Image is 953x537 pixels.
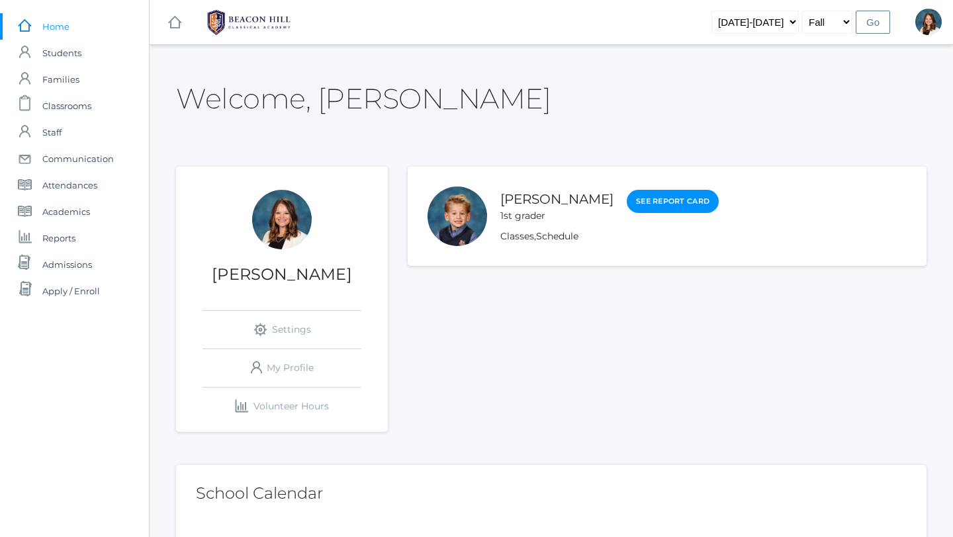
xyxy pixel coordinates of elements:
[42,145,114,172] span: Communication
[42,40,81,66] span: Students
[500,230,534,242] a: Classes
[203,349,361,387] a: My Profile
[176,83,551,114] h2: Welcome, [PERSON_NAME]
[42,119,62,145] span: Staff
[42,225,75,251] span: Reports
[199,6,298,39] img: BHCALogos-05-308ed15e86a5a0abce9b8dd61676a3503ac9727e845dece92d48e8588c001991.png
[203,388,361,425] a: Volunteer Hours
[915,9,942,35] div: Teresa Deutsch
[42,172,97,198] span: Attendances
[42,278,100,304] span: Apply / Enroll
[627,190,719,213] a: See Report Card
[428,186,487,246] div: Nolan Alstot
[500,229,719,243] div: ,
[252,190,312,249] div: Teresa Deutsch
[500,191,613,207] a: [PERSON_NAME]
[196,485,907,502] h2: School Calendar
[536,230,578,242] a: Schedule
[203,311,361,349] a: Settings
[42,198,90,225] span: Academics
[42,93,91,119] span: Classrooms
[500,209,613,223] div: 1st grader
[176,266,388,283] h1: [PERSON_NAME]
[856,11,890,34] input: Go
[42,251,92,278] span: Admissions
[42,13,69,40] span: Home
[42,66,79,93] span: Families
